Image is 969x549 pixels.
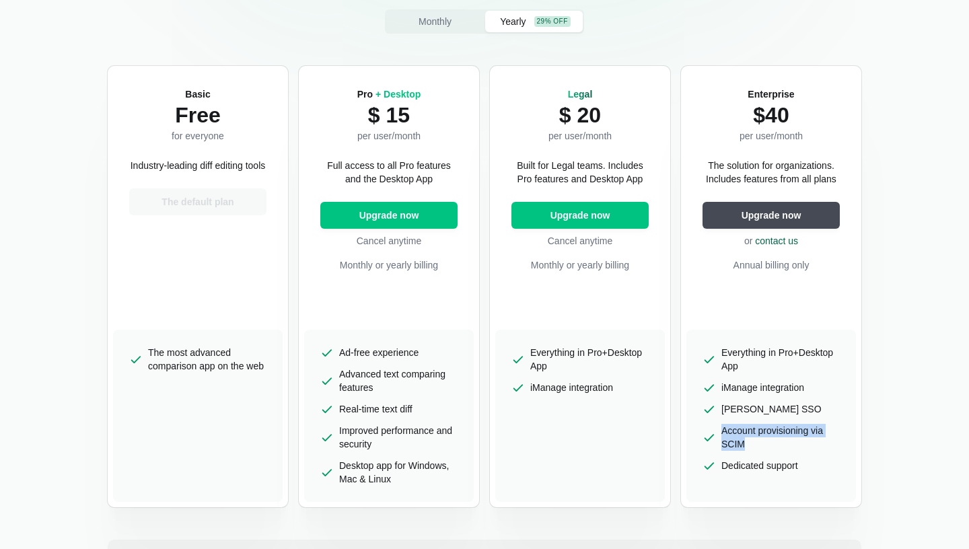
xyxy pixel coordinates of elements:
button: Yearly29% off [485,11,583,32]
button: The default plan [129,188,266,215]
p: for everyone [172,129,224,143]
span: [PERSON_NAME] SSO [721,402,822,416]
p: per user/month [548,129,612,143]
button: Upgrade now [320,202,458,229]
p: Cancel anytime [320,234,458,248]
p: $ 15 [357,101,421,129]
button: Upgrade now [703,202,840,229]
span: Everything in Pro+Desktop App [721,346,840,373]
span: Legal [568,89,593,100]
span: Upgrade now [739,209,804,222]
div: 29% off [534,16,571,27]
span: + Desktop [375,89,421,100]
span: Desktop app for Windows, Mac & Linux [339,459,458,486]
span: Advanced text comparing features [339,367,458,394]
span: Upgrade now [357,209,422,222]
p: or [703,234,840,248]
span: The most advanced comparison app on the web [148,346,266,373]
p: per user/month [357,129,421,143]
button: Upgrade now [511,202,649,229]
p: The solution for organizations. Includes features from all plans [703,159,840,186]
p: Industry-leading diff editing tools [131,159,266,172]
span: Upgrade now [548,209,613,222]
span: Account provisioning via SCIM [721,424,840,451]
span: Improved performance and security [339,424,458,451]
h2: Enterprise [740,87,803,101]
p: Built for Legal teams. Includes Pro features and Desktop App [511,159,649,186]
h2: Basic [172,87,224,101]
a: contact us [755,235,798,246]
button: Monthly [386,11,484,32]
p: Full access to all Pro features and the Desktop App [320,159,458,186]
span: Everything in Pro+Desktop App [530,346,649,373]
p: Monthly or yearly billing [511,258,649,272]
span: Dedicated support [721,459,798,472]
p: Free [172,101,224,129]
p: per user/month [740,129,803,143]
p: Cancel anytime [511,234,649,248]
h2: Pro [357,87,421,101]
p: Monthly or yearly billing [320,258,458,272]
p: $ 20 [548,101,612,129]
p: $40 [740,101,803,129]
span: Ad-free experience [339,346,419,359]
span: iManage integration [721,381,804,394]
span: iManage integration [530,381,613,394]
span: The default plan [159,195,236,209]
span: Yearly [497,15,528,28]
span: Monthly [416,15,454,28]
p: Annual billing only [703,258,840,272]
span: Real-time text diff [339,402,412,416]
